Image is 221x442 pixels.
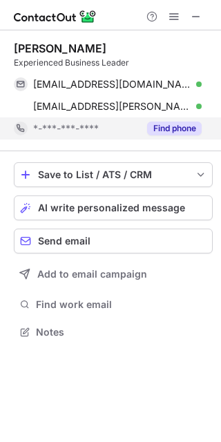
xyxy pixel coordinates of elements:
div: Experienced Business Leader [14,57,213,69]
div: [PERSON_NAME] [14,41,106,55]
button: Add to email campaign [14,262,213,287]
button: AI write personalized message [14,195,213,220]
span: AI write personalized message [38,202,185,213]
span: Add to email campaign [37,269,147,280]
span: [EMAIL_ADDRESS][PERSON_NAME][DOMAIN_NAME] [33,100,191,113]
img: ContactOut v5.3.10 [14,8,97,25]
button: Notes [14,323,213,342]
span: Find work email [36,298,207,311]
button: save-profile-one-click [14,162,213,187]
button: Send email [14,229,213,253]
span: Notes [36,326,207,338]
span: Send email [38,236,90,247]
span: [EMAIL_ADDRESS][DOMAIN_NAME] [33,78,191,90]
div: Save to List / ATS / CRM [38,169,189,180]
button: Find work email [14,295,213,314]
button: Reveal Button [147,122,202,135]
